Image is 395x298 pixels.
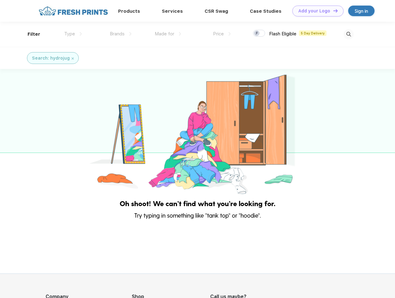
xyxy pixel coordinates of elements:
[72,57,74,60] img: filter_cancel.svg
[298,8,330,14] div: Add your Logo
[37,6,110,16] img: fo%20logo%202.webp
[118,8,140,14] a: Products
[333,9,338,12] img: DT
[28,31,40,38] div: Filter
[64,31,75,37] span: Type
[80,32,82,36] img: dropdown.png
[155,31,174,37] span: Made for
[269,31,296,37] span: Flash Eligible
[213,31,224,37] span: Price
[32,55,70,61] div: Search: hydrojug
[355,7,368,15] div: Sign in
[179,32,181,36] img: dropdown.png
[110,31,125,37] span: Brands
[299,30,326,36] span: 5 Day Delivery
[344,29,354,39] img: desktop_search.svg
[348,6,375,16] a: Sign in
[229,32,231,36] img: dropdown.png
[129,32,131,36] img: dropdown.png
